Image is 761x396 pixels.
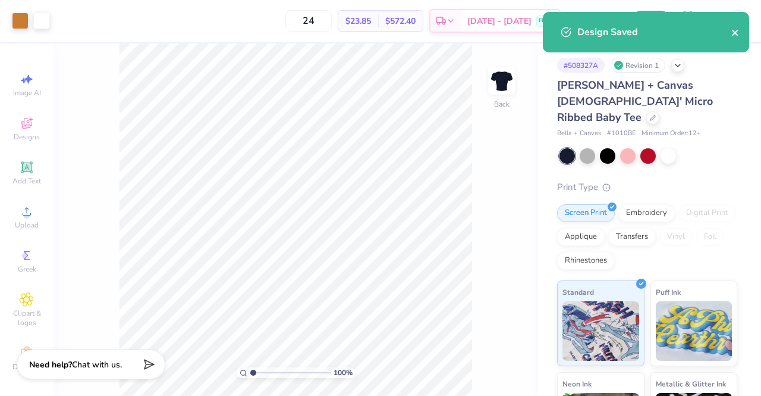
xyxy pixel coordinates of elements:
[490,69,514,93] img: Back
[345,15,371,27] span: $23.85
[15,220,39,230] span: Upload
[18,264,36,274] span: Greek
[557,180,737,194] div: Print Type
[659,228,693,246] div: Vinyl
[557,78,713,124] span: [PERSON_NAME] + Canvas [DEMOGRAPHIC_DATA]' Micro Ribbed Baby Tee
[285,10,332,32] input: – –
[607,129,636,139] span: # 1010BE
[731,25,740,39] button: close
[611,58,665,73] div: Revision 1
[557,58,605,73] div: # 508327A
[72,359,122,370] span: Chat with us.
[539,17,551,25] span: FREE
[29,359,72,370] strong: Need help?
[656,378,726,390] span: Metallic & Glitter Ink
[656,301,732,361] img: Puff Ink
[562,286,594,298] span: Standard
[494,99,510,110] div: Back
[557,228,605,246] div: Applique
[557,129,601,139] span: Bella + Canvas
[557,252,615,270] div: Rhinestones
[467,15,532,27] span: [DATE] - [DATE]
[6,308,48,328] span: Clipart & logos
[557,204,615,222] div: Screen Print
[678,204,736,222] div: Digital Print
[577,25,731,39] div: Design Saved
[12,176,41,186] span: Add Text
[385,15,416,27] span: $572.40
[641,129,701,139] span: Minimum Order: 12 +
[562,378,592,390] span: Neon Ink
[567,9,625,33] input: Untitled Design
[696,228,724,246] div: Foil
[656,286,681,298] span: Puff Ink
[608,228,656,246] div: Transfers
[562,301,639,361] img: Standard
[14,132,40,142] span: Designs
[618,204,675,222] div: Embroidery
[12,362,41,372] span: Decorate
[13,88,41,98] span: Image AI
[334,367,353,378] span: 100 %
